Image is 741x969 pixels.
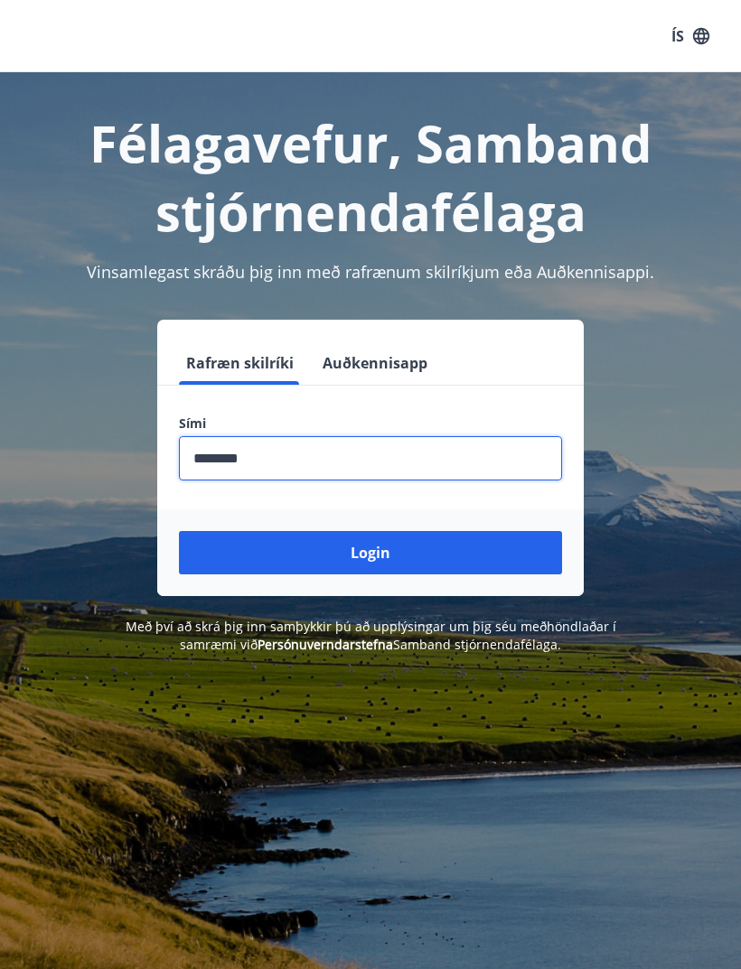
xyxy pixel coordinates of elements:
[258,636,393,653] a: Persónuverndarstefna
[22,108,719,246] h1: Félagavefur, Samband stjórnendafélaga
[87,261,654,283] span: Vinsamlegast skráðu þig inn með rafrænum skilríkjum eða Auðkennisappi.
[661,20,719,52] button: ÍS
[126,618,616,653] span: Með því að skrá þig inn samþykkir þú að upplýsingar um þig séu meðhöndlaðar í samræmi við Samband...
[179,415,562,433] label: Sími
[179,341,301,385] button: Rafræn skilríki
[315,341,435,385] button: Auðkennisapp
[179,531,562,574] button: Login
